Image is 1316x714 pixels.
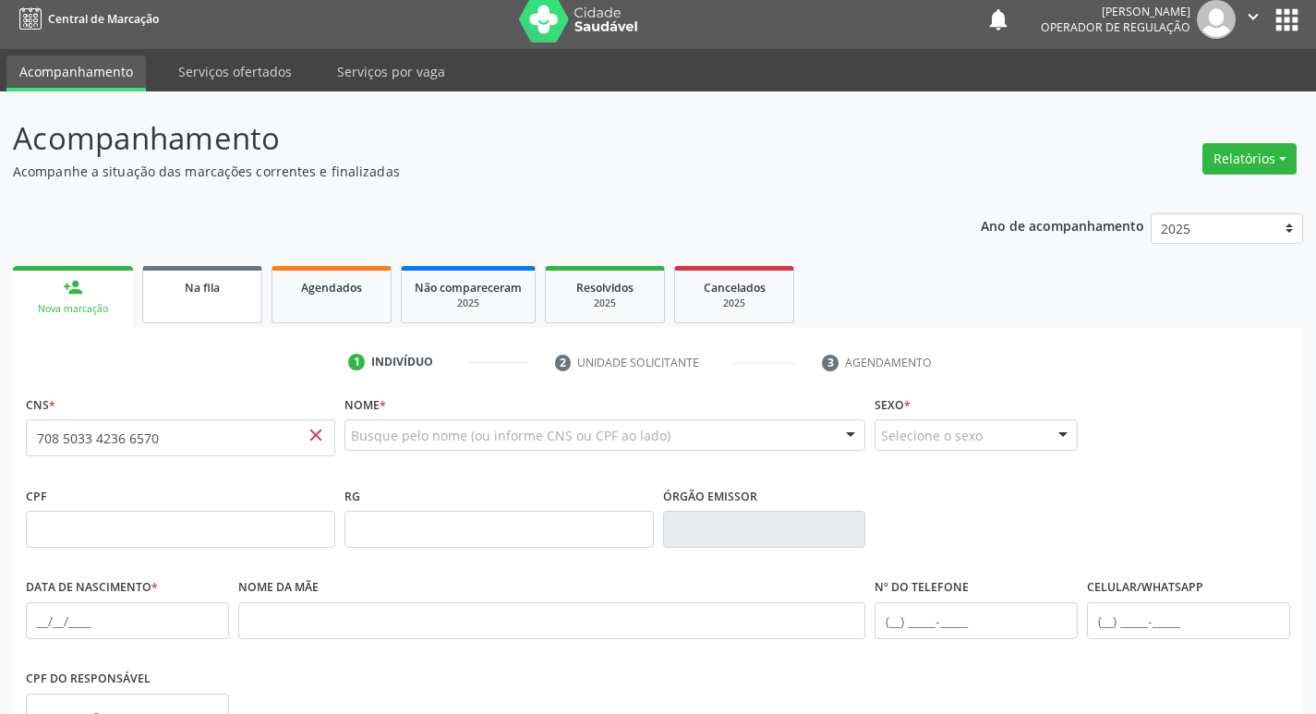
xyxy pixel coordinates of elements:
[1087,602,1290,639] input: (__) _____-_____
[415,280,522,296] span: Não compareceram
[26,574,158,602] label: Data de nascimento
[351,426,670,445] span: Busque pelo nome (ou informe CNS ou CPF ao lado)
[1243,6,1263,27] i: 
[344,391,386,419] label: Nome
[238,574,319,602] label: Nome da mãe
[13,115,916,162] p: Acompanhamento
[13,162,916,181] p: Acompanhe a situação das marcações correntes e finalizadas
[348,354,365,370] div: 1
[344,482,360,511] label: RG
[1087,574,1203,602] label: Celular/WhatsApp
[63,277,83,297] div: person_add
[875,602,1078,639] input: (__) _____-_____
[981,213,1144,236] p: Ano de acompanhamento
[663,482,757,511] label: Órgão emissor
[1041,19,1190,35] span: Operador de regulação
[1041,4,1190,19] div: [PERSON_NAME]
[26,482,47,511] label: CPF
[371,354,433,370] div: Indivíduo
[26,391,55,419] label: CNS
[1271,4,1303,36] button: apps
[185,280,220,296] span: Na fila
[688,296,780,310] div: 2025
[26,302,120,316] div: Nova marcação
[875,574,969,602] label: Nº do Telefone
[1202,143,1297,175] button: Relatórios
[301,280,362,296] span: Agendados
[6,55,146,91] a: Acompanhamento
[324,55,458,88] a: Serviços por vaga
[165,55,305,88] a: Serviços ofertados
[576,280,634,296] span: Resolvidos
[881,426,983,445] span: Selecione o sexo
[26,602,229,639] input: __/__/____
[48,11,159,27] span: Central de Marcação
[704,280,766,296] span: Cancelados
[559,296,651,310] div: 2025
[415,296,522,310] div: 2025
[985,6,1011,32] button: notifications
[26,665,151,694] label: CPF do responsável
[306,425,326,445] span: close
[875,391,911,419] label: Sexo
